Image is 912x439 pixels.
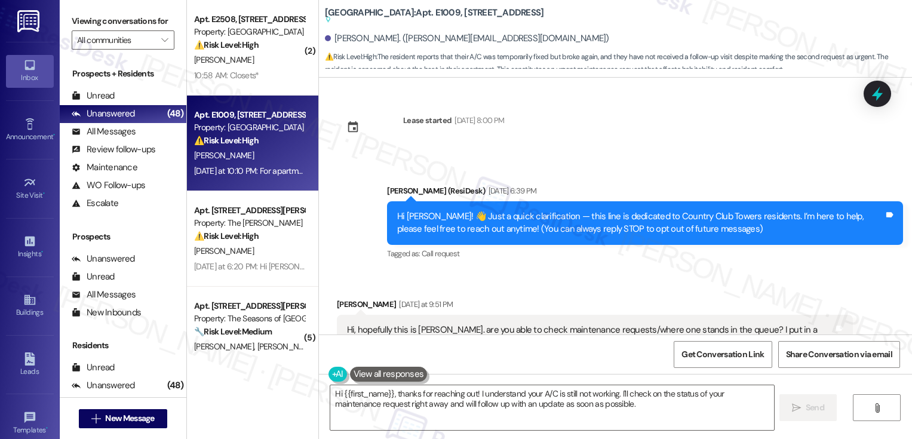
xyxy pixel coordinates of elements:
[72,90,115,102] div: Unread
[257,341,317,352] span: [PERSON_NAME]
[387,245,903,262] div: Tagged as:
[397,210,884,236] div: Hi [PERSON_NAME]! 👋 Just a quick clarification — this line is dedicated to Country Club Towers re...
[873,403,882,413] i: 
[164,376,186,395] div: (48)
[91,414,100,423] i: 
[396,298,453,311] div: [DATE] at 9:51 PM
[337,298,853,315] div: [PERSON_NAME]
[72,288,136,301] div: All Messages
[194,341,257,352] span: [PERSON_NAME]
[72,125,136,138] div: All Messages
[325,52,376,62] strong: ⚠️ Risk Level: High
[330,385,774,430] textarea: Hi {{first_name}}, thanks for reaching out! I understand your A/C is still not working. I'll chec...
[779,394,837,421] button: Send
[79,409,167,428] button: New Message
[77,30,155,50] input: All communities
[422,248,459,259] span: Call request
[792,403,801,413] i: 
[194,165,334,176] div: [DATE] at 10:10 PM: For apartment E1009
[60,231,186,243] div: Prospects
[43,189,45,198] span: •
[194,231,259,241] strong: ⚠️ Risk Level: High
[486,185,537,197] div: [DATE] 6:39 PM
[72,361,115,374] div: Unread
[806,401,824,414] span: Send
[325,32,609,45] div: [PERSON_NAME]. ([PERSON_NAME][EMAIL_ADDRESS][DOMAIN_NAME])
[72,271,115,283] div: Unread
[403,114,452,127] div: Lease started
[72,143,155,156] div: Review follow-ups
[194,245,254,256] span: [PERSON_NAME]
[778,341,900,368] button: Share Conversation via email
[72,12,174,30] label: Viewing conversations for
[194,109,305,121] div: Apt. E1009, [STREET_ADDRESS]
[325,51,912,76] span: : The resident reports that their A/C was temporarily fixed but broke again, and they have not re...
[194,204,305,217] div: Apt. [STREET_ADDRESS][PERSON_NAME]
[72,161,137,174] div: Maintenance
[46,424,48,432] span: •
[194,135,259,146] strong: ⚠️ Risk Level: High
[6,55,54,87] a: Inbox
[41,248,43,256] span: •
[387,185,903,201] div: [PERSON_NAME] (ResiDesk)
[72,108,135,120] div: Unanswered
[72,253,135,265] div: Unanswered
[72,179,145,192] div: WO Follow-ups
[194,326,272,337] strong: 🔧 Risk Level: Medium
[452,114,504,127] div: [DATE] 8:00 PM
[786,348,892,361] span: Share Conversation via email
[60,339,186,352] div: Residents
[164,105,186,123] div: (48)
[194,121,305,134] div: Property: [GEOGRAPHIC_DATA]
[194,26,305,38] div: Property: [GEOGRAPHIC_DATA]
[681,348,764,361] span: Get Conversation Link
[194,300,305,312] div: Apt. [STREET_ADDRESS][PERSON_NAME]
[53,131,55,139] span: •
[6,349,54,381] a: Leads
[72,306,141,319] div: New Inbounds
[347,324,834,388] div: Hi, hopefully this is [PERSON_NAME]. are you able to check maintenance requests/where one stands ...
[60,67,186,80] div: Prospects + Residents
[72,197,118,210] div: Escalate
[17,10,42,32] img: ResiDesk Logo
[674,341,772,368] button: Get Conversation Link
[194,54,254,65] span: [PERSON_NAME]
[194,13,305,26] div: Apt. E2508, [STREET_ADDRESS]
[161,35,168,45] i: 
[194,39,259,50] strong: ⚠️ Risk Level: High
[6,231,54,263] a: Insights •
[325,7,544,26] b: [GEOGRAPHIC_DATA]: Apt. E1009, [STREET_ADDRESS]
[194,150,254,161] span: [PERSON_NAME]
[194,312,305,325] div: Property: The Seasons of [GEOGRAPHIC_DATA]
[6,173,54,205] a: Site Visit •
[194,70,259,81] div: 10:58 AM: Closets*
[72,379,135,392] div: Unanswered
[194,217,305,229] div: Property: The [PERSON_NAME]
[6,290,54,322] a: Buildings
[105,412,154,425] span: New Message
